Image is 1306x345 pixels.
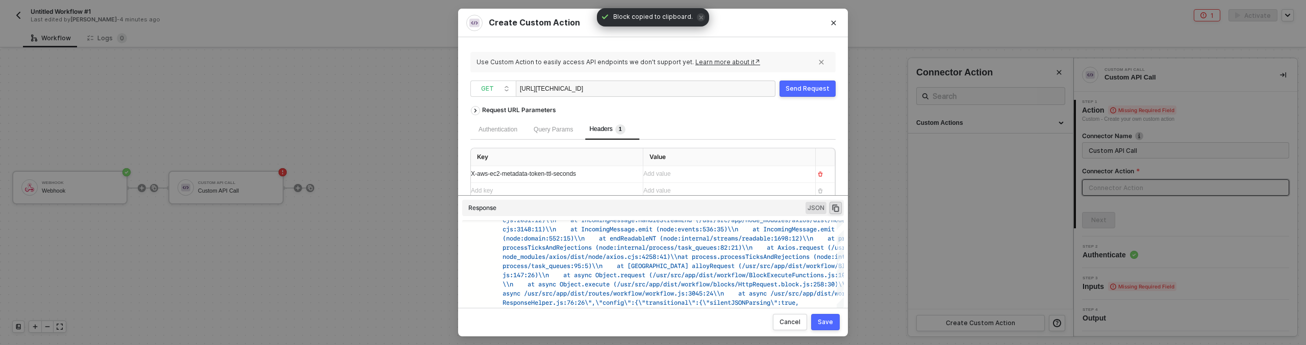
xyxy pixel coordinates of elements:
th: Value [643,148,816,166]
span: GET [481,81,510,96]
span: X-aws-ec2-metadata-token-ttl-seconds [471,170,576,177]
div: Use Custom Action to easily access API endpoints we don’t support yet. [476,58,814,66]
button: Close [819,9,848,37]
span: at process.processTicksAndRejections (node:int [681,252,845,261]
span: 1 [619,126,622,132]
span: :false},\"adapter\":[\"xhr\",\"http\",\"fetch\"], [681,307,856,316]
span: \\n at async Object.execute (/usr/src/app/dist/ [503,279,681,289]
span: icon-arrow-right [471,109,480,113]
button: Send Request [780,81,836,97]
span: icon-close [818,59,824,65]
th: Key [471,148,643,166]
span: JSON [806,202,826,214]
span: Block copied to clipboard. [613,12,693,22]
span: al\":{\"silentJSONParsing\":true, [681,298,799,307]
span: icon-close [697,13,705,21]
span: (node:domain:552:15)\\n at endReadableNT (node: [503,233,681,243]
span: node_modules/axios/dist/node/axios.cjs:4258:41)\\n [503,252,681,261]
div: Request URL Parameters [477,101,561,119]
span: js:147:26)\\n at async Object.request (/usr/src [503,270,681,280]
span: Query Params [534,126,573,133]
button: Save [811,314,840,330]
span: async /usr/src/app/dist/routes/workflow/workflow.j [503,288,681,298]
span: internal/streams/readable:1698:12)\\n at proces [681,233,860,243]
span: est (/usr/src/app/dist/workflow/BlockExecuteFuncti [724,261,902,271]
div: Save [818,318,833,326]
span: ask_queues:82:21)\\n at Axios.request (/usr/src [681,243,860,252]
div: Send Request [786,85,830,93]
span: s:3045:24\\n at async /usr/src/app/dist/workflo [681,288,860,298]
span: Headers [589,125,625,132]
span: icon-copy-paste [831,203,840,213]
div: Authentication [479,125,517,135]
img: integration-icon [469,18,480,28]
span: processTicksAndRejections (node:internal/process/t [503,243,681,252]
div: Create Custom Action [466,15,840,31]
sup: 1 [615,124,625,135]
button: Cancel [773,314,807,330]
span: \"forcedJSONParsing\":true,\"clarifyTimeoutError\" [503,307,681,316]
span: vents:536:35)\\n at IncomingMessage.emit [681,224,835,234]
span: cjs:3148:11)\\n at IncomingMessage.emit (node:e [503,224,681,234]
div: Response [468,204,496,212]
div: [URL][TECHNICAL_ID] [520,81,622,97]
span: ResponseHelper.js:76:26\",\"config\":{\"transition [503,298,681,307]
a: Learn more about it↗ [695,58,760,66]
span: /app/dist/workflow/BlockExecuteFunctions.js:1031:3 [681,270,860,280]
span: process/task_queues:95:5)\\n at [GEOGRAPHIC_DATA] alloyRequ [503,261,724,271]
div: Cancel [780,318,800,326]
span: icon-check [601,13,609,21]
span: workflow/blocks/HttpRequest.block.js:258:30)\\n [681,279,849,289]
